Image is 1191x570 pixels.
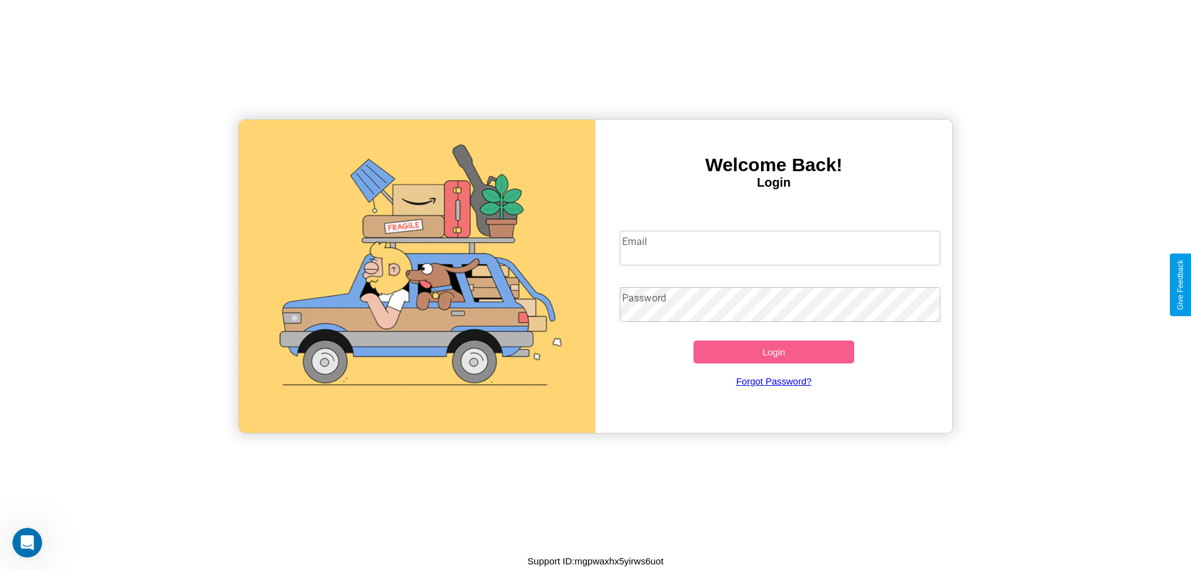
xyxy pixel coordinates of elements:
p: Support ID: mgpwaxhx5yirws6uot [527,553,663,569]
button: Login [694,341,854,363]
h4: Login [595,176,952,190]
h3: Welcome Back! [595,154,952,176]
img: gif [239,120,595,433]
iframe: Intercom live chat [12,528,42,558]
div: Give Feedback [1176,260,1185,310]
a: Forgot Password? [613,363,935,399]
